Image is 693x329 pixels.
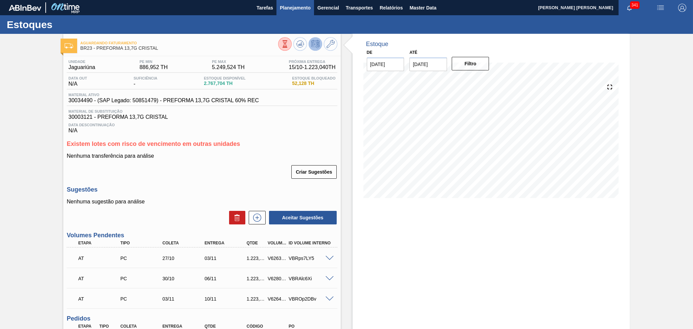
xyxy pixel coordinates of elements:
div: V628050 [266,276,288,281]
h1: Estoques [7,21,127,28]
span: PE MIN [139,60,167,64]
h3: Sugestões [67,186,337,193]
button: Visão Geral dos Estoques [278,37,292,51]
span: Relatórios [380,4,403,12]
div: Pedido de Compra [119,256,166,261]
h3: Volumes Pendentes [67,232,337,239]
p: AT [78,296,122,302]
p: AT [78,256,122,261]
span: 30003121 - PREFORMA 13,7G CRISTAL [68,114,335,120]
div: - [132,76,159,87]
button: Desprogramar Estoque [309,37,322,51]
div: Nova sugestão [245,211,266,224]
button: Atualizar Gráfico [293,37,307,51]
label: Até [409,50,417,55]
span: Planejamento [280,4,311,12]
div: Estoque [366,41,388,48]
div: Coleta [119,324,166,329]
span: Estoque Disponível [204,76,245,80]
span: 886,952 TH [139,64,167,70]
div: 1.223,040 [245,276,267,281]
img: Logout [678,4,686,12]
span: Jaguariúna [68,64,95,70]
div: Volume Portal [266,241,288,245]
div: Excluir Sugestões [226,211,245,224]
div: 06/11/2025 [203,276,250,281]
span: 30034490 - (SAP Legado: 50851479) - PREFORMA 13,7G CRISTAL 60% REC [68,97,259,104]
button: Aceitar Sugestões [269,211,337,224]
div: Etapa [76,324,98,329]
div: 30/10/2025 [161,276,208,281]
span: Tarefas [256,4,273,12]
div: Aguardando Informações de Transporte [76,271,124,286]
div: Pedido de Compra [119,296,166,302]
button: Ir ao Master Data / Geral [324,37,337,51]
div: 1.223,040 [245,296,267,302]
span: 15/10 - 1.223,040 TH [289,64,336,70]
div: N/A [67,76,89,87]
div: Coleta [161,241,208,245]
div: 1.223,040 [245,256,267,261]
div: Id Volume Interno [287,241,334,245]
span: Data Descontinuação [68,123,335,127]
span: Material de Substituição [68,109,335,113]
button: Notificações [619,3,640,13]
div: Aguardando Informações de Transporte [76,291,124,306]
button: Criar Sugestões [291,165,336,179]
span: Gerencial [317,4,339,12]
span: 5.249,524 TH [212,64,245,70]
div: 03/11/2025 [203,256,250,261]
p: Nenhuma transferência para análise [67,153,337,159]
input: dd/mm/yyyy [367,58,404,71]
div: Criar Sugestões [292,164,337,179]
div: VBRAlc6Xi [287,276,334,281]
p: Nenhuma sugestão para análise [67,199,337,205]
div: Qtde [203,324,250,329]
div: 10/11/2025 [203,296,250,302]
div: Aceitar Sugestões [266,210,337,225]
img: userActions [656,4,665,12]
label: De [367,50,373,55]
div: Entrega [203,241,250,245]
span: Estoque Bloqueado [292,76,335,80]
div: PO [287,324,334,329]
p: AT [78,276,122,281]
div: Etapa [76,241,124,245]
div: Entrega [161,324,208,329]
span: Existem lotes com risco de vencimento em outras unidades [67,140,240,147]
div: Pedido de Compra [119,276,166,281]
h3: Pedidos [67,315,337,322]
span: BR23 - PREFORMA 13,7G CRISTAL [80,46,278,51]
div: 27/10/2025 [161,256,208,261]
span: Unidade [68,60,95,64]
span: Master Data [409,4,436,12]
span: Aguardando Faturamento [80,41,278,45]
span: Data out [68,76,87,80]
div: Tipo [97,324,119,329]
div: N/A [67,120,337,134]
div: 03/11/2025 [161,296,208,302]
span: Material ativo [68,93,259,97]
div: Tipo [119,241,166,245]
span: 52,128 TH [292,81,335,86]
span: 341 [630,1,640,9]
span: 2.767,704 TH [204,81,245,86]
span: Transportes [346,4,373,12]
div: Qtde [245,241,267,245]
span: Próxima Entrega [289,60,336,64]
span: Suficiência [134,76,157,80]
div: VBRps7LY5 [287,256,334,261]
input: dd/mm/yyyy [409,58,447,71]
div: V626472 [266,296,288,302]
img: TNhmsLtSVTkK8tSr43FrP2fwEKptu5GPRR3wAAAABJRU5ErkJggg== [9,5,41,11]
div: VBROp2DBv [287,296,334,302]
div: V626391 [266,256,288,261]
button: Filtro [452,57,489,70]
img: Ícone [65,43,73,48]
span: PE MAX [212,60,245,64]
div: Aguardando Informações de Transporte [76,251,124,266]
div: Código [245,324,292,329]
